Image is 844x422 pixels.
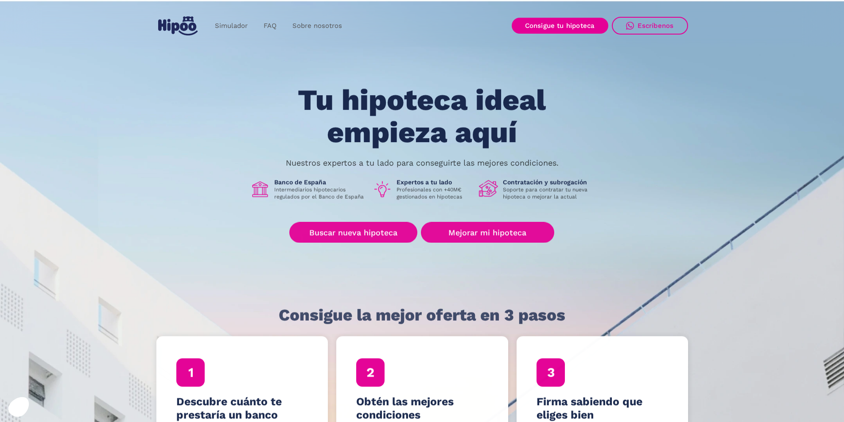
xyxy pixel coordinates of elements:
h1: Contratación y subrogación [503,178,594,186]
p: Soporte para contratar tu nueva hipoteca o mejorar la actual [503,186,594,201]
a: Escríbenos [612,17,688,35]
a: home [156,13,200,39]
a: Sobre nosotros [284,17,350,35]
p: Nuestros expertos a tu lado para conseguirte las mejores condiciones. [286,159,559,166]
h1: Expertos a tu lado [397,178,472,186]
div: Escríbenos [638,22,674,30]
p: Intermediarios hipotecarios regulados por el Banco de España [274,186,366,201]
a: Consigue tu hipoteca [512,18,608,34]
h4: Firma sabiendo que eliges bien [536,395,668,422]
a: FAQ [256,17,284,35]
h1: Banco de España [274,178,366,186]
h4: Descubre cuánto te prestaría un banco [176,395,308,422]
h1: Tu hipoteca ideal empieza aquí [254,84,590,148]
h1: Consigue la mejor oferta en 3 pasos [279,306,565,324]
p: Profesionales con +40M€ gestionados en hipotecas [397,186,472,201]
a: Mejorar mi hipoteca [421,222,554,243]
a: Buscar nueva hipoteca [289,222,417,243]
a: Simulador [207,17,256,35]
h4: Obtén las mejores condiciones [356,395,488,422]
